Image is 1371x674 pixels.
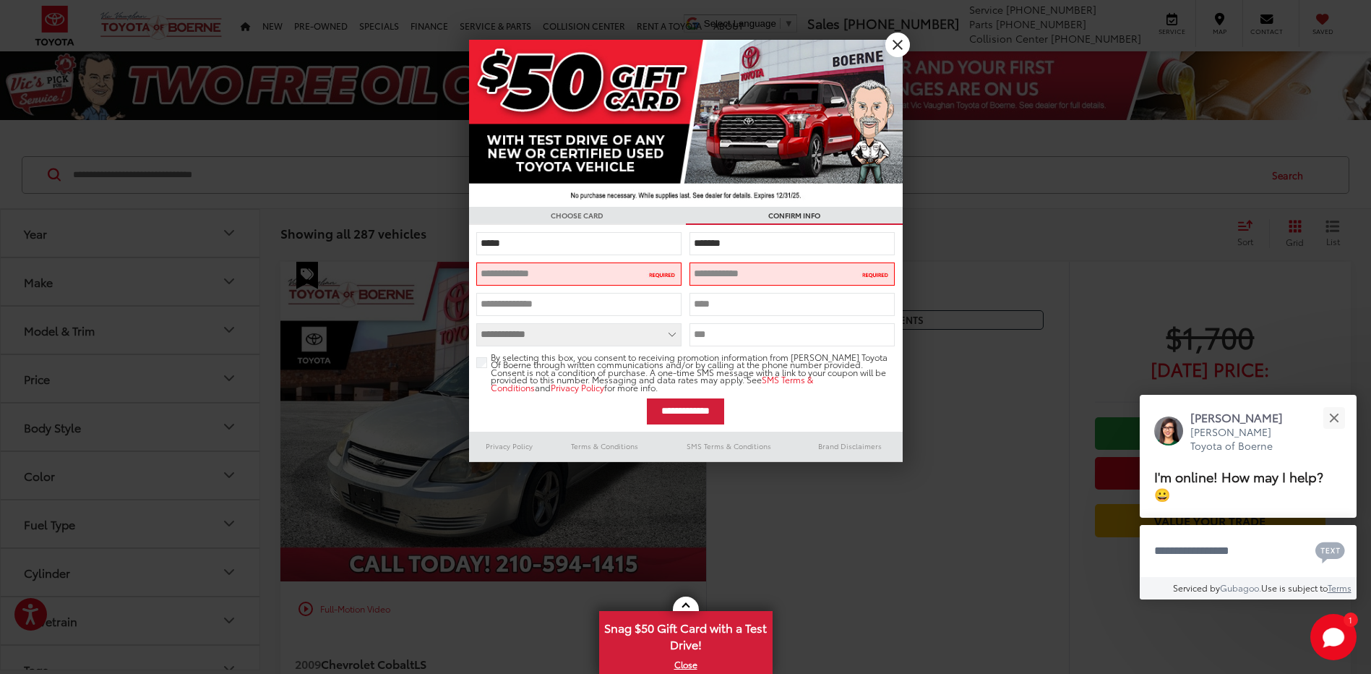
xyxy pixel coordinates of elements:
p: [PERSON_NAME] Toyota of Boerne [1190,425,1297,453]
button: Close [1318,402,1349,433]
a: Brand Disclaimers [797,438,903,455]
span: Use is subject to [1261,581,1328,594]
a: Privacy Policy [551,381,604,393]
a: Gubagoo. [1220,581,1261,594]
span: By selecting this box, you consent to receiving promotion information from [PERSON_NAME] Toyota O... [491,354,895,392]
button: Chat with SMS [1311,534,1349,567]
h3: CONFIRM INFO [686,207,903,225]
a: Privacy Policy [469,438,550,455]
a: Terms [1328,581,1351,594]
h3: CHOOSE CARD [469,207,686,225]
span: I'm online! How may I help? 😀 [1154,466,1323,503]
textarea: Type your message [1140,525,1357,577]
div: Close[PERSON_NAME][PERSON_NAME] Toyota of BoerneI'm online! How may I help? 😀Type your messageCha... [1140,395,1357,600]
a: Terms & Conditions [549,438,660,455]
a: SMS Terms & Conditions [661,438,797,455]
button: Toggle Chat Window [1310,614,1357,660]
a: SMS Terms & Conditions [491,373,813,393]
span: Serviced by [1173,581,1220,594]
svg: Start Chat [1310,614,1357,660]
span: 1 [1349,616,1352,623]
img: 42635_top_851395.jpg [469,40,903,207]
span: Snag $50 Gift Card with a Test Drive! [601,613,771,657]
p: [PERSON_NAME] [1190,409,1297,425]
svg: Text [1315,540,1345,563]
